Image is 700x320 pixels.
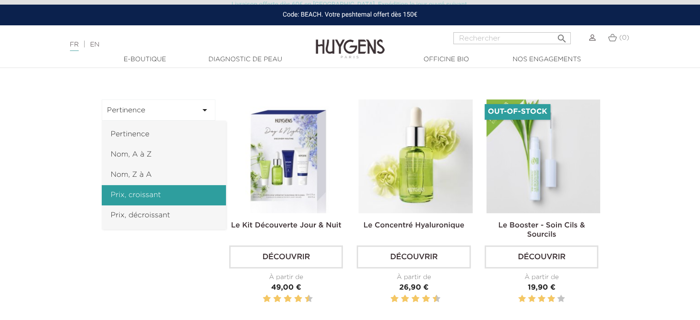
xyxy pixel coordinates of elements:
a: Découvrir [357,245,470,268]
label: 1 [389,293,390,305]
input: Rechercher [453,32,571,44]
label: 1 [261,293,262,305]
label: 10 [434,293,439,305]
span: (0) [619,35,629,41]
label: 4 [275,293,280,305]
label: 2 [265,293,269,305]
a: Prix, décroissant [102,205,226,226]
label: 4 [548,293,555,305]
label: 10 [307,293,311,305]
a: Le Kit Découverte Jour & Nuit [231,222,341,229]
label: 3 [272,293,273,305]
img: Le Concentré Hyaluronique [359,99,472,213]
img: Le Booster - Soin Cils & Sourcils [486,99,600,213]
a: Découvrir [485,245,598,268]
a: FR [70,41,79,51]
a: Diagnostic de peau [199,55,291,64]
i:  [199,105,210,116]
label: 8 [424,293,428,305]
label: 9 [303,293,304,305]
img: Le Kit Découverte Jour & Nuit [231,99,345,213]
label: 3 [399,293,400,305]
a: E-Boutique [99,55,191,64]
div: À partir de [229,273,343,282]
a: Nom, Z à A [102,165,226,185]
li: Out-of-Stock [485,104,550,120]
label: 5 [410,293,411,305]
label: 9 [431,293,432,305]
label: 1 [518,293,526,305]
i:  [556,30,567,41]
label: 4 [403,293,407,305]
a: Nos engagements [501,55,593,64]
a: Pertinence [102,124,226,145]
div: À partir de [357,273,470,282]
span: 26,90 € [399,284,428,291]
span: 49,00 € [271,284,301,291]
a: Le Booster - Soin Cils & Sourcils [498,222,585,239]
label: 2 [528,293,535,305]
label: 6 [413,293,418,305]
div: À partir de [485,273,598,282]
span: 19,90 € [528,284,555,291]
a: Le Concentré Hyaluronique [364,222,464,229]
button: Pertinence [102,99,216,121]
label: 5 [282,293,283,305]
a: Nom, A à Z [102,145,226,165]
label: 2 [392,293,397,305]
label: 7 [420,293,422,305]
a: EN [90,41,99,48]
img: Huygens [316,24,385,60]
label: 3 [538,293,545,305]
a: Découvrir [229,245,343,268]
label: 8 [296,293,301,305]
div: | [65,39,285,50]
label: 7 [293,293,294,305]
a: Officine Bio [400,55,492,64]
label: 5 [557,293,565,305]
a: Prix, croissant [102,185,226,205]
button:  [553,29,570,42]
label: 6 [285,293,290,305]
